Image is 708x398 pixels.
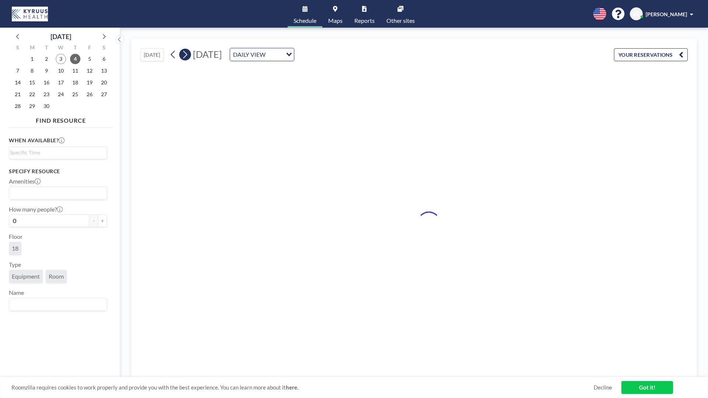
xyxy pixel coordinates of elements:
span: Wednesday, September 10, 2025 [56,66,66,76]
span: Wednesday, September 17, 2025 [56,77,66,88]
span: Maps [328,18,343,24]
label: Floor [9,233,22,240]
span: Friday, September 12, 2025 [84,66,95,76]
span: Thursday, September 25, 2025 [70,89,80,99]
button: [DATE] [140,48,164,61]
span: Reports [354,18,375,24]
span: Sunday, September 21, 2025 [13,89,23,99]
h3: Specify resource [9,168,107,175]
div: S [11,43,25,53]
span: Saturday, September 13, 2025 [99,66,109,76]
label: Name [9,289,24,296]
span: Thursday, September 18, 2025 [70,77,80,88]
img: organization-logo [12,7,48,21]
span: Sunday, September 7, 2025 [13,66,23,76]
div: Search for option [9,147,107,158]
span: Tuesday, September 16, 2025 [41,77,52,88]
span: Thursday, September 11, 2025 [70,66,80,76]
span: Other sites [386,18,415,24]
span: Tuesday, September 30, 2025 [41,101,52,111]
input: Search for option [10,188,103,198]
input: Search for option [10,149,103,157]
span: Friday, September 5, 2025 [84,54,95,64]
label: Amenities [9,178,41,185]
a: Got it! [621,381,673,394]
div: T [68,43,82,53]
label: How many people? [9,206,63,213]
span: Tuesday, September 9, 2025 [41,66,52,76]
span: Wednesday, September 3, 2025 [56,54,66,64]
span: Monday, September 8, 2025 [27,66,37,76]
div: T [39,43,54,53]
span: 18 [12,245,18,252]
span: Thursday, September 4, 2025 [70,54,80,64]
span: Schedule [294,18,316,24]
span: Wednesday, September 24, 2025 [56,89,66,99]
span: Equipment [12,273,40,280]
div: Search for option [9,298,107,311]
div: Search for option [230,48,294,61]
span: Roomzilla requires cookies to work properly and provide you with the best experience. You can lea... [11,384,594,391]
label: Type [9,261,21,268]
div: Search for option [9,187,107,199]
a: Decline [594,384,612,391]
span: Monday, September 22, 2025 [27,89,37,99]
div: F [82,43,97,53]
span: Tuesday, September 23, 2025 [41,89,52,99]
h4: FIND RESOURCE [9,114,113,124]
div: W [54,43,68,53]
button: YOUR RESERVATIONS [614,48,688,61]
input: Search for option [10,300,103,309]
span: Saturday, September 27, 2025 [99,89,109,99]
span: DAILY VIEW [232,50,267,59]
span: Monday, September 29, 2025 [27,101,37,111]
span: [PERSON_NAME] [646,11,687,17]
button: + [98,214,107,227]
a: here. [286,384,298,391]
span: Room [49,273,64,280]
div: M [25,43,39,53]
span: Saturday, September 20, 2025 [99,77,109,88]
div: S [97,43,111,53]
button: - [89,214,98,227]
span: Tuesday, September 2, 2025 [41,54,52,64]
span: Friday, September 26, 2025 [84,89,95,99]
span: Friday, September 19, 2025 [84,77,95,88]
input: Search for option [268,50,282,59]
span: [DATE] [193,49,222,60]
div: [DATE] [51,31,71,42]
span: Monday, September 15, 2025 [27,77,37,88]
span: SS [634,11,639,17]
span: Sunday, September 14, 2025 [13,77,23,88]
span: Monday, September 1, 2025 [27,54,37,64]
span: Saturday, September 6, 2025 [99,54,109,64]
span: Sunday, September 28, 2025 [13,101,23,111]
